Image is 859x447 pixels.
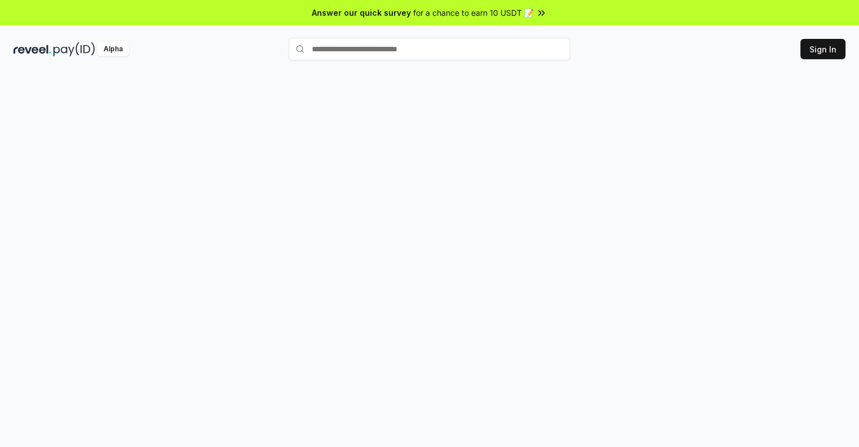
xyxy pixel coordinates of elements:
[800,39,845,59] button: Sign In
[413,7,534,19] span: for a chance to earn 10 USDT 📝
[14,42,51,56] img: reveel_dark
[53,42,95,56] img: pay_id
[97,42,129,56] div: Alpha
[312,7,411,19] span: Answer our quick survey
